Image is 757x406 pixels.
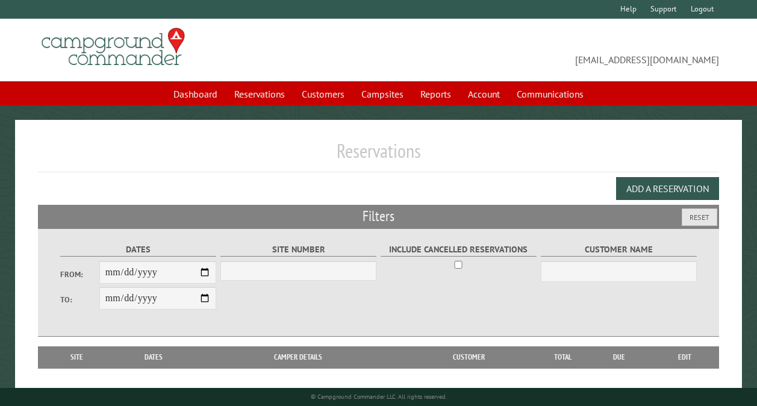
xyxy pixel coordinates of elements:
[44,346,110,368] th: Site
[651,346,720,368] th: Edit
[587,346,651,368] th: Due
[110,346,197,368] th: Dates
[220,243,376,257] label: Site Number
[38,205,719,228] h2: Filters
[379,33,720,67] span: [EMAIL_ADDRESS][DOMAIN_NAME]
[197,346,399,368] th: Camper Details
[461,83,507,105] a: Account
[413,83,458,105] a: Reports
[509,83,591,105] a: Communications
[38,139,719,172] h1: Reservations
[541,243,697,257] label: Customer Name
[294,83,352,105] a: Customers
[381,243,537,257] label: Include Cancelled Reservations
[38,23,188,70] img: Campground Commander
[227,83,292,105] a: Reservations
[311,393,447,401] small: © Campground Commander LLC. All rights reserved.
[60,269,99,280] label: From:
[166,83,225,105] a: Dashboard
[682,208,717,226] button: Reset
[60,294,99,305] label: To:
[60,243,216,257] label: Dates
[539,346,587,368] th: Total
[399,346,538,368] th: Customer
[616,177,719,200] button: Add a Reservation
[354,83,411,105] a: Campsites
